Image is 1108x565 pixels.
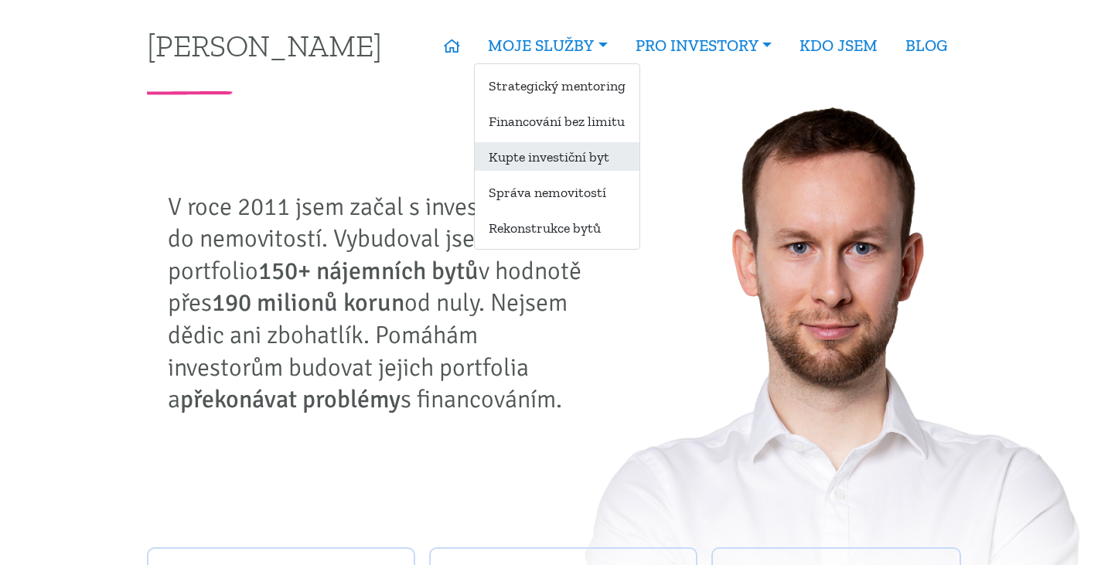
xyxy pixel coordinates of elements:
[168,191,593,416] p: V roce 2011 jsem začal s investicemi do nemovitostí. Vybudoval jsem portfolio v hodnotě přes od n...
[475,213,639,242] a: Rekonstrukce bytů
[474,28,621,63] a: MOJE SLUŽBY
[475,178,639,206] a: Správa nemovitostí
[475,71,639,100] a: Strategický mentoring
[892,28,961,63] a: BLOG
[475,142,639,171] a: Kupte investiční byt
[786,28,892,63] a: KDO JSEM
[258,256,479,286] strong: 150+ nájemních bytů
[180,384,401,414] strong: překonávat problémy
[212,288,404,318] strong: 190 milionů korun
[147,30,382,60] a: [PERSON_NAME]
[622,28,786,63] a: PRO INVESTORY
[475,107,639,135] a: Financování bez limitu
